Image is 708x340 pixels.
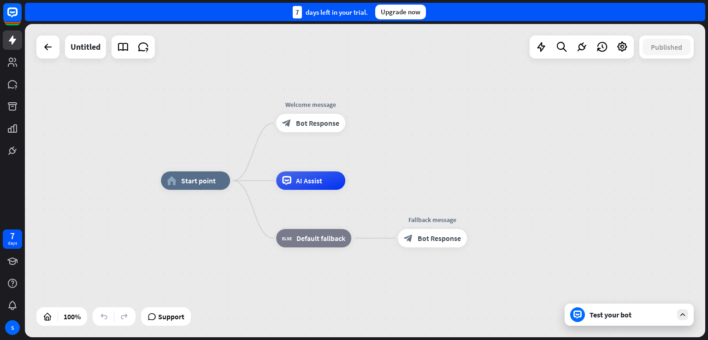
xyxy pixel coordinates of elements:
span: AI Assist [296,176,322,185]
div: S [5,320,20,335]
a: 7 days [3,229,22,249]
span: Bot Response [418,234,461,243]
div: Test your bot [590,310,673,319]
i: block_bot_response [282,118,291,128]
button: Published [643,39,690,55]
span: Default fallback [296,234,345,243]
span: Support [158,309,184,324]
div: 100% [61,309,83,324]
div: 7 [10,232,15,240]
div: Welcome message [269,100,352,109]
span: Bot Response [296,118,339,128]
div: days [8,240,17,246]
span: Start point [181,176,216,185]
div: Fallback message [391,215,474,224]
button: Open LiveChat chat widget [7,4,35,31]
div: Upgrade now [375,5,426,19]
div: days left in your trial. [293,6,368,18]
div: 7 [293,6,302,18]
i: block_fallback [282,234,292,243]
i: block_bot_response [404,234,413,243]
div: Untitled [71,35,100,59]
i: home_2 [167,176,177,185]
